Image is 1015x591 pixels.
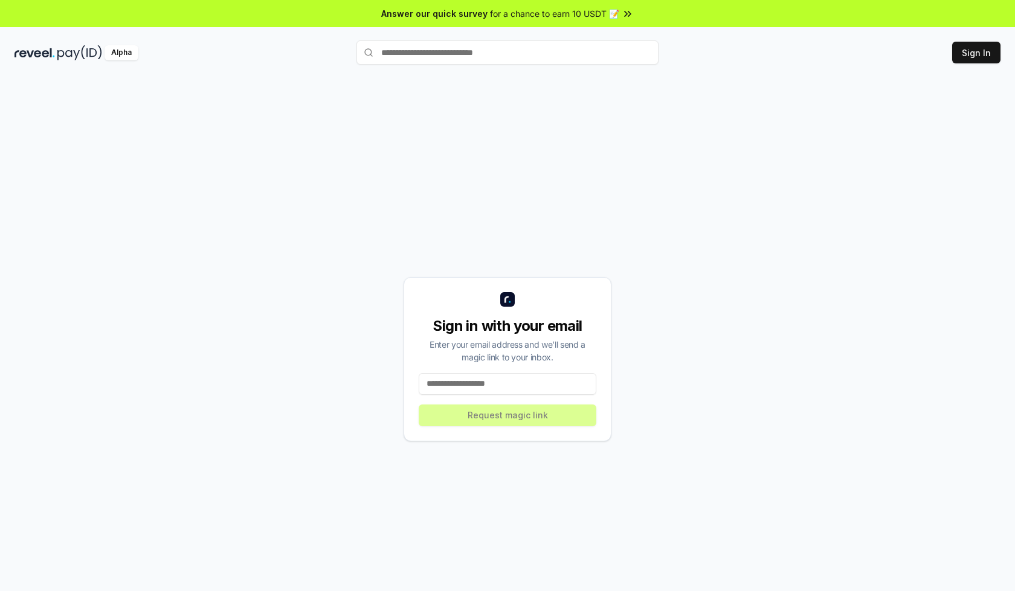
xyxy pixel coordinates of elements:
[500,292,515,307] img: logo_small
[952,42,1000,63] button: Sign In
[105,45,138,60] div: Alpha
[14,45,55,60] img: reveel_dark
[419,316,596,336] div: Sign in with your email
[419,338,596,363] div: Enter your email address and we’ll send a magic link to your inbox.
[57,45,102,60] img: pay_id
[490,7,619,20] span: for a chance to earn 10 USDT 📝
[381,7,488,20] span: Answer our quick survey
